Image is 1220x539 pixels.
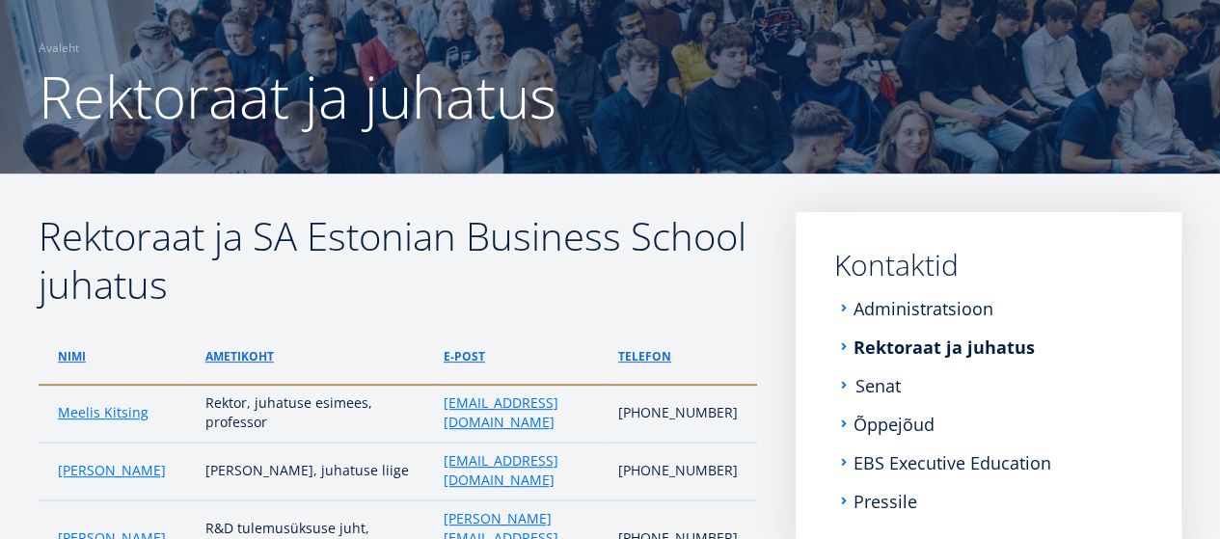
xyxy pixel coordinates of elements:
a: Senat [855,376,901,395]
a: [EMAIL_ADDRESS][DOMAIN_NAME] [444,451,599,490]
a: Administratsioon [854,299,993,318]
a: Rektoraat ja juhatus [854,337,1035,357]
a: Avaleht [39,39,79,58]
a: e-post [444,347,485,366]
a: Nimi [58,347,86,366]
a: Meelis Kitsing [58,403,149,422]
a: ametikoht [205,347,274,366]
a: [PERSON_NAME] [58,461,166,480]
h2: Rektoraat ja SA Estonian Business School juhatus [39,212,757,309]
a: EBS Executive Education [854,453,1051,472]
a: Õppejõud [854,415,935,434]
td: [PERSON_NAME], juhatuse liige [196,443,434,500]
a: Kontaktid [834,251,1143,280]
p: [PHONE_NUMBER] [618,403,738,422]
a: Pressile [854,492,917,511]
span: Rektoraat ja juhatus [39,57,556,136]
td: [PHONE_NUMBER] [609,443,757,500]
p: Rektor, juhatuse esimees, professor [205,393,424,432]
a: [EMAIL_ADDRESS][DOMAIN_NAME] [444,393,599,432]
a: telefon [618,347,671,366]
